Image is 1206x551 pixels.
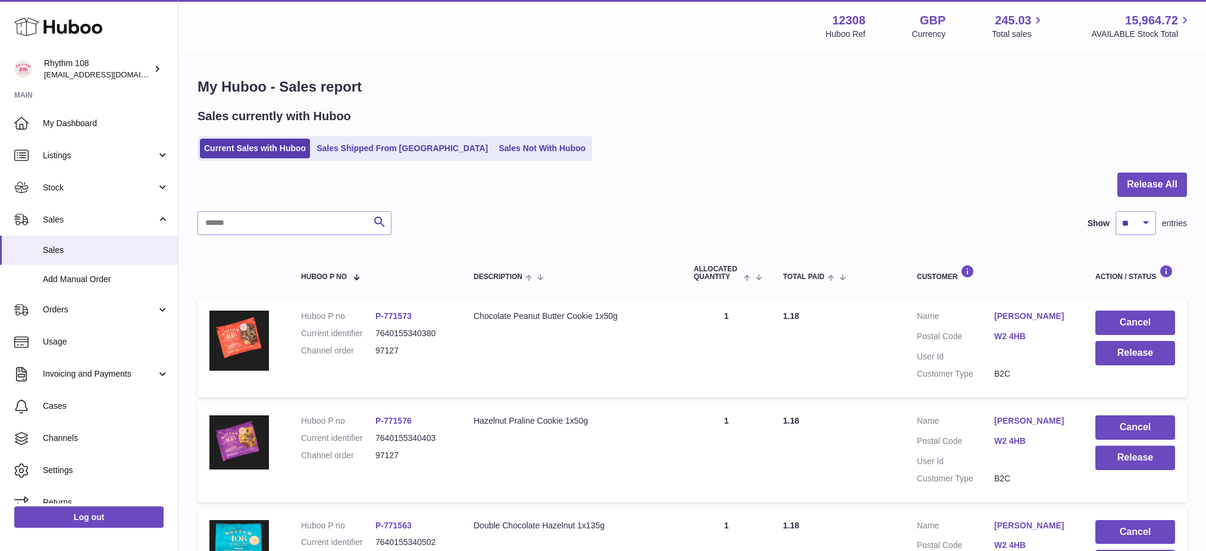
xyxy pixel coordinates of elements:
[375,450,450,461] dd: 97127
[312,139,492,158] a: Sales Shipped From [GEOGRAPHIC_DATA]
[917,456,994,467] dt: User Id
[994,540,1072,551] a: W2 4HB
[43,274,169,285] span: Add Manual Order
[783,416,799,425] span: 1.18
[198,108,351,124] h2: Sales currently with Huboo
[1095,446,1175,470] button: Release
[1095,265,1175,281] div: Action / Status
[1095,341,1175,365] button: Release
[43,182,156,193] span: Stock
[43,150,156,161] span: Listings
[301,450,375,461] dt: Channel order
[375,328,450,339] dd: 7640155340380
[994,473,1072,484] dd: B2C
[1117,173,1187,197] button: Release All
[1095,520,1175,544] button: Cancel
[917,351,994,362] dt: User Id
[375,433,450,444] dd: 7640155340403
[44,58,151,80] div: Rhythm 108
[301,273,347,281] span: Huboo P no
[474,273,522,281] span: Description
[682,299,771,397] td: 1
[1162,218,1187,229] span: entries
[1088,218,1110,229] label: Show
[43,497,169,508] span: Returns
[375,537,450,548] dd: 7640155340502
[375,311,412,321] a: P-771573
[783,273,825,281] span: Total paid
[43,118,169,129] span: My Dashboard
[200,139,310,158] a: Current Sales with Huboo
[1091,29,1192,40] span: AVAILABLE Stock Total
[375,416,412,425] a: P-771576
[917,368,994,380] dt: Customer Type
[783,521,799,530] span: 1.18
[43,433,169,444] span: Channels
[301,345,375,356] dt: Channel order
[209,311,269,370] img: 123081684746069.JPG
[912,29,946,40] div: Currency
[494,139,590,158] a: Sales Not With Huboo
[994,311,1072,322] a: [PERSON_NAME]
[301,537,375,548] dt: Current identifier
[301,433,375,444] dt: Current identifier
[301,328,375,339] dt: Current identifier
[992,12,1045,40] a: 245.03 Total sales
[917,436,994,450] dt: Postal Code
[43,368,156,380] span: Invoicing and Payments
[209,415,269,469] img: 123081684746041.JPG
[994,520,1072,531] a: [PERSON_NAME]
[995,12,1031,29] span: 245.03
[917,415,994,430] dt: Name
[43,465,169,476] span: Settings
[994,331,1072,342] a: W2 4HB
[917,331,994,345] dt: Postal Code
[198,77,1187,96] h1: My Huboo - Sales report
[375,345,450,356] dd: 97127
[474,311,670,322] div: Chocolate Peanut Butter Cookie 1x50g
[301,415,375,427] dt: Huboo P no
[43,400,169,412] span: Cases
[14,506,164,528] a: Log out
[43,214,156,226] span: Sales
[832,12,866,29] strong: 12308
[826,29,866,40] div: Huboo Ref
[474,415,670,427] div: Hazelnut Praline Cookie 1x50g
[994,415,1072,427] a: [PERSON_NAME]
[694,265,741,281] span: ALLOCATED Quantity
[994,436,1072,447] a: W2 4HB
[375,521,412,530] a: P-771563
[43,304,156,315] span: Orders
[917,473,994,484] dt: Customer Type
[994,368,1072,380] dd: B2C
[474,520,670,531] div: Double Chocolate Hazelnut 1x135g
[1095,311,1175,335] button: Cancel
[917,265,1072,281] div: Customer
[917,311,994,325] dt: Name
[917,520,994,534] dt: Name
[14,60,32,78] img: internalAdmin-12308@internal.huboo.com
[43,336,169,347] span: Usage
[301,311,375,322] dt: Huboo P no
[1091,12,1192,40] a: 15,964.72 AVAILABLE Stock Total
[682,403,771,502] td: 1
[43,245,169,256] span: Sales
[301,520,375,531] dt: Huboo P no
[992,29,1045,40] span: Total sales
[1125,12,1178,29] span: 15,964.72
[783,311,799,321] span: 1.18
[920,12,945,29] strong: GBP
[1095,415,1175,440] button: Cancel
[44,70,175,79] span: [EMAIL_ADDRESS][DOMAIN_NAME]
